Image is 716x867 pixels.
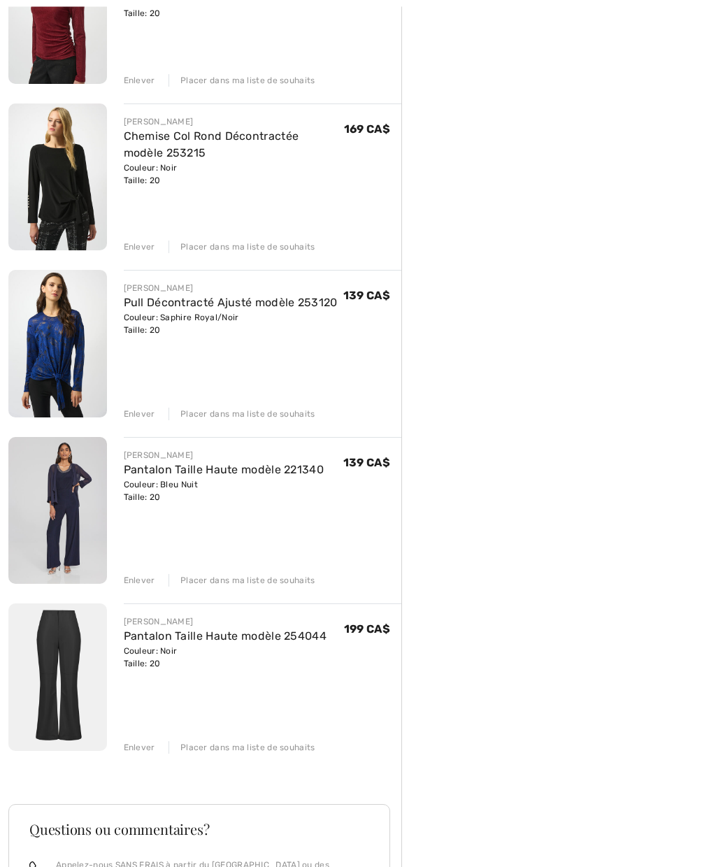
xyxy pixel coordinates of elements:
a: Pull Décontracté Ajusté modèle 253120 [124,296,338,310]
div: Couleur: Bleu Nuit Taille: 20 [124,479,324,504]
div: Enlever [124,742,155,754]
div: Placer dans ma liste de souhaits [169,408,315,421]
div: Couleur: Noir Taille: 20 [124,162,344,187]
div: Placer dans ma liste de souhaits [169,241,315,254]
a: Chemise Col Rond Décontractée modèle 253215 [124,130,299,160]
div: [PERSON_NAME] [124,616,327,629]
a: Pantalon Taille Haute modèle 221340 [124,464,324,477]
img: Pantalon Taille Haute modèle 221340 [8,438,107,585]
img: Pull Décontracté Ajusté modèle 253120 [8,271,107,417]
a: Pantalon Taille Haute modèle 254044 [124,630,327,643]
span: 169 CA$ [344,123,390,136]
div: [PERSON_NAME] [124,116,344,129]
h3: Questions ou commentaires? [29,823,369,837]
div: Placer dans ma liste de souhaits [169,75,315,87]
img: Pantalon Taille Haute modèle 254044 [8,604,107,751]
div: Couleur: Noir Taille: 20 [124,645,327,671]
div: Couleur: Saphire Royal/Noir Taille: 20 [124,312,338,337]
div: Placer dans ma liste de souhaits [169,575,315,587]
div: Enlever [124,408,155,421]
div: Enlever [124,241,155,254]
div: Enlever [124,75,155,87]
div: Placer dans ma liste de souhaits [169,742,315,754]
div: [PERSON_NAME] [124,450,324,462]
div: Enlever [124,575,155,587]
img: Chemise Col Rond Décontractée modèle 253215 [8,104,107,251]
div: [PERSON_NAME] [124,282,338,295]
span: 139 CA$ [343,457,390,470]
span: 199 CA$ [344,623,390,636]
span: 139 CA$ [343,289,390,303]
